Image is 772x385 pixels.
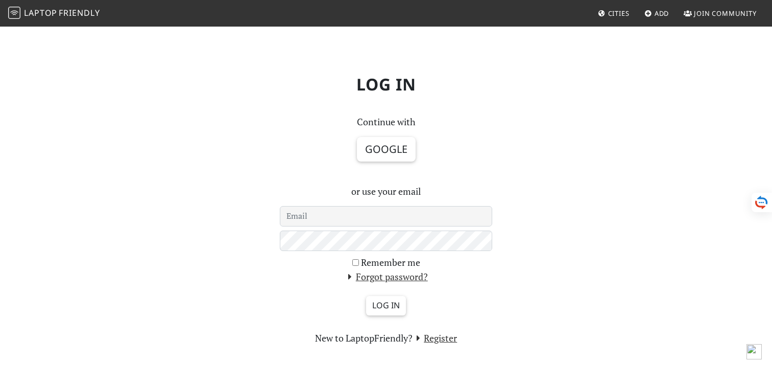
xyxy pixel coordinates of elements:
img: LaptopFriendly [8,7,20,19]
input: Log in [366,296,406,315]
label: Remember me [361,255,420,270]
a: Forgot password? [344,270,428,283]
span: Cities [608,9,630,18]
p: Continue with [280,115,492,129]
a: LaptopFriendly LaptopFriendly [8,5,100,22]
p: or use your email [280,184,492,199]
a: Register [413,332,457,344]
span: Join Community [694,9,757,18]
a: Add [640,4,673,22]
span: Laptop [24,7,57,18]
button: Google [357,137,416,162]
span: Add [655,9,669,18]
h1: Log in [49,66,723,102]
span: Friendly [59,7,100,18]
a: Cities [594,4,634,22]
a: Join Community [680,4,761,22]
input: Email [280,206,492,227]
section: New to LaptopFriendly? [280,331,492,346]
